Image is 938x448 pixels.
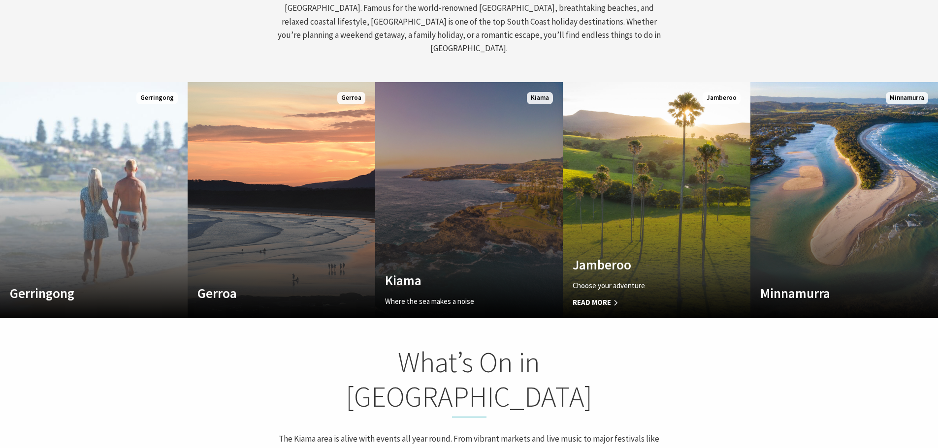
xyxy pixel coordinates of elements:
h4: Gerroa [197,285,337,301]
a: Custom Image Used Minnamurra Minnamurra [750,82,938,318]
span: Kiama [527,92,553,104]
a: Custom Image Used Kiama Where the sea makes a noise Kiama [375,82,563,318]
a: Custom Image Used Jamberoo Choose your adventure Read More Jamberoo [563,82,750,318]
h2: What’s On in [GEOGRAPHIC_DATA] [276,345,662,418]
h4: Gerringong [10,285,150,301]
h4: Jamberoo [573,257,712,272]
span: Minnamurra [886,92,928,104]
span: Gerroa [337,92,365,104]
h4: Kiama [385,272,525,288]
span: Gerringong [136,92,178,104]
h4: Minnamurra [760,285,900,301]
a: Custom Image Used Gerroa Gerroa [188,82,375,318]
p: Where the sea makes a noise [385,296,525,307]
span: Jamberoo [703,92,741,104]
p: Choose your adventure [573,280,712,292]
span: Read More [573,297,712,308]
